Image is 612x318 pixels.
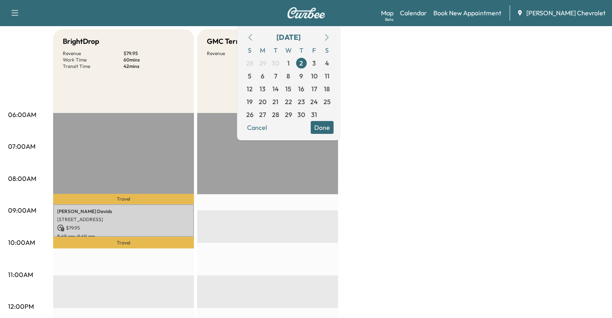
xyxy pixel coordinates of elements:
[321,44,334,57] span: S
[381,8,394,18] a: MapBeta
[63,63,124,70] p: Transit Time
[261,71,264,81] span: 6
[8,110,36,119] p: 06:00AM
[57,216,190,223] p: [STREET_ADDRESS]
[207,50,268,57] p: Revenue
[311,110,317,119] span: 31
[8,205,36,215] p: 09:00AM
[298,84,304,94] span: 16
[297,110,305,119] span: 30
[272,110,279,119] span: 28
[259,110,266,119] span: 27
[299,71,303,81] span: 9
[57,224,190,232] p: $ 79.95
[311,121,334,134] button: Done
[246,110,253,119] span: 26
[8,270,33,279] p: 11:00AM
[400,8,427,18] a: Calendar
[8,174,36,183] p: 08:00AM
[269,44,282,57] span: T
[8,238,35,247] p: 10:00AM
[433,8,501,18] a: Book New Appointment
[285,84,291,94] span: 15
[287,7,326,18] img: Curbee Logo
[274,71,277,81] span: 7
[247,84,253,94] span: 12
[310,97,318,107] span: 24
[124,63,184,70] p: 42 mins
[8,142,35,151] p: 07:00AM
[8,302,34,311] p: 12:00PM
[57,208,190,215] p: [PERSON_NAME] Davids
[63,50,124,57] p: Revenue
[53,194,194,204] p: Travel
[248,71,251,81] span: 5
[324,84,330,94] span: 18
[207,36,249,47] h5: GMC Terrain
[324,97,331,107] span: 25
[243,44,256,57] span: S
[259,58,266,68] span: 29
[63,57,124,63] p: Work Time
[285,97,292,107] span: 22
[260,84,266,94] span: 13
[287,58,290,68] span: 1
[57,233,190,240] p: 8:49 am - 9:49 am
[298,97,305,107] span: 23
[285,110,292,119] span: 29
[53,237,194,249] p: Travel
[247,97,253,107] span: 19
[526,8,606,18] span: [PERSON_NAME] Chevrolet
[325,71,330,81] span: 11
[272,58,279,68] span: 30
[256,44,269,57] span: M
[124,50,184,57] p: $ 79.95
[311,71,317,81] span: 10
[311,84,317,94] span: 17
[259,97,266,107] span: 20
[325,58,329,68] span: 4
[312,58,316,68] span: 3
[276,32,301,43] div: [DATE]
[272,97,278,107] span: 21
[282,44,295,57] span: W
[286,71,290,81] span: 8
[63,36,99,47] h5: BrightDrop
[299,58,303,68] span: 2
[124,57,184,63] p: 60 mins
[385,16,394,23] div: Beta
[295,44,308,57] span: T
[272,84,279,94] span: 14
[243,121,271,134] button: Cancel
[308,44,321,57] span: F
[246,58,253,68] span: 28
